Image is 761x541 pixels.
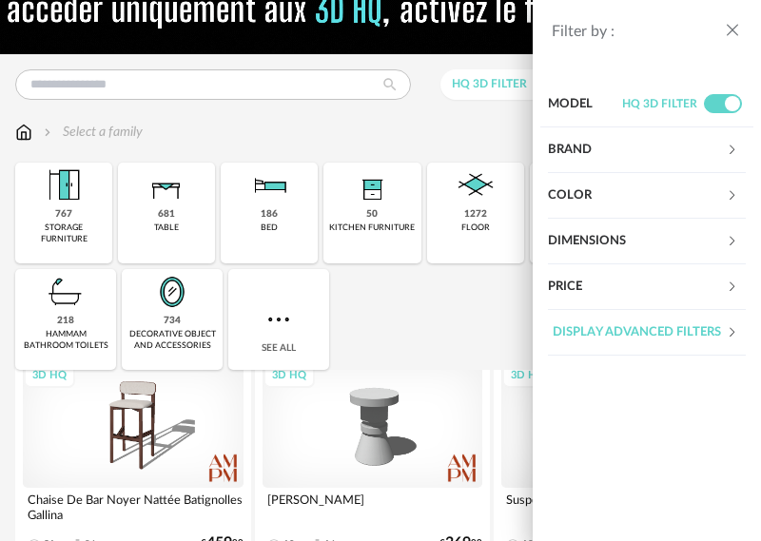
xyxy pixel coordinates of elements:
[552,22,723,42] div: Filter by :
[622,98,697,109] span: HQ 3D filter
[548,310,746,356] div: Display advanced filters
[548,173,726,219] div: Color
[723,19,742,44] button: close drawer
[548,264,726,310] div: Price
[548,127,726,173] div: Brand
[548,264,746,310] div: Price
[548,310,726,356] div: Display advanced filters
[548,219,746,264] div: Dimensions
[548,82,622,127] div: Model
[548,173,746,219] div: Color
[548,127,746,173] div: Brand
[548,219,726,264] div: Dimensions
